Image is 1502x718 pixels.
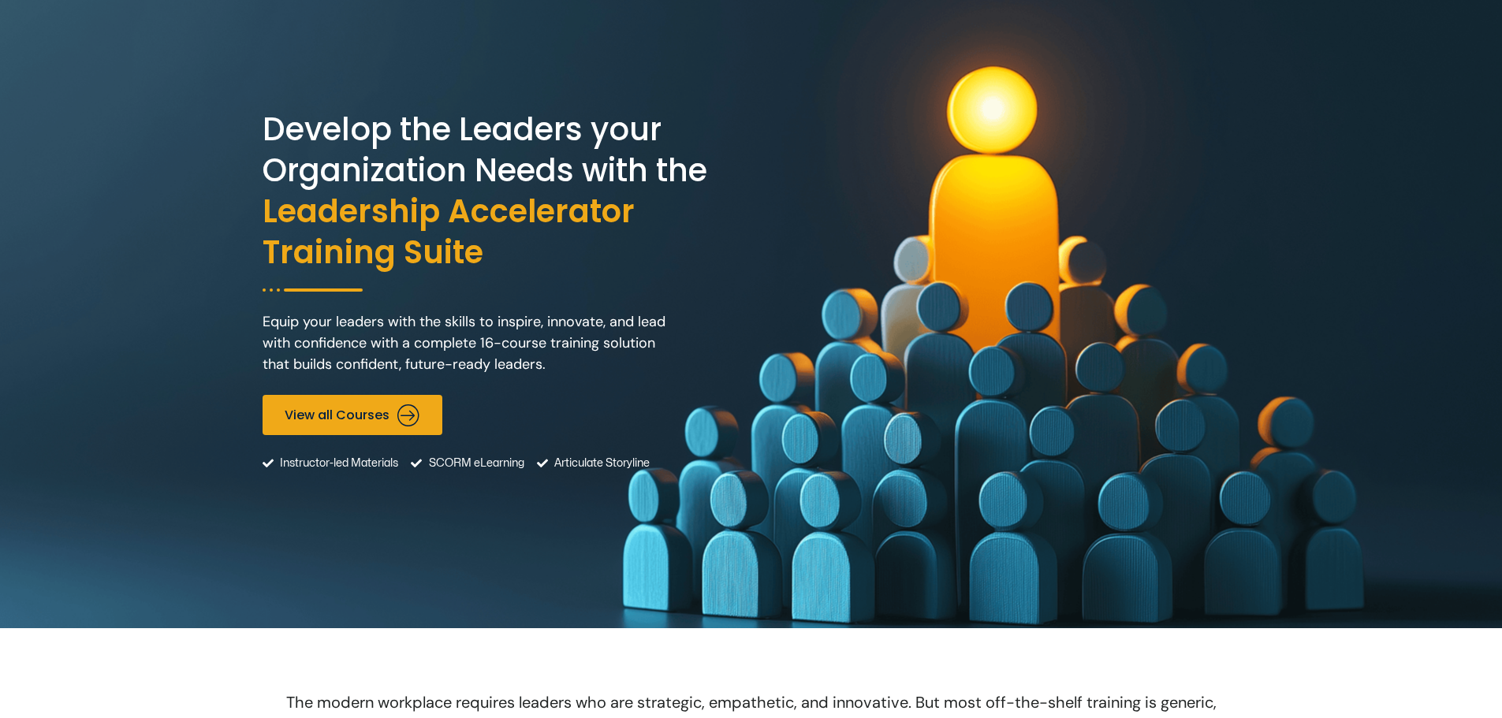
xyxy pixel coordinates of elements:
span: SCORM eLearning [425,443,524,483]
span: Articulate Storyline [550,443,650,483]
span: View all Courses [285,407,389,422]
span: Leadership Accelerator Training Suite [263,191,747,273]
span: Instructor-led Materials [276,443,398,483]
h2: Develop the Leaders your Organization Needs with the [263,109,747,273]
p: Equip your leaders with the skills to inspire, innovate, and lead with confidence with a complete... [263,311,679,375]
a: View all Courses [263,395,442,435]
